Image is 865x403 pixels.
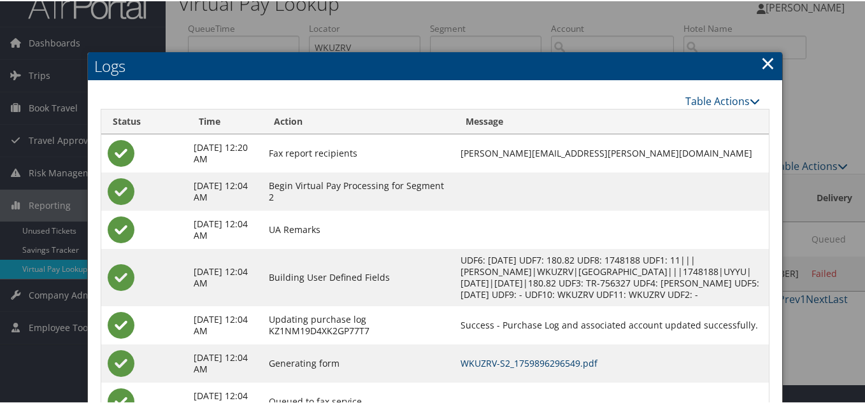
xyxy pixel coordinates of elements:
td: [DATE] 12:04 AM [187,305,262,343]
td: [PERSON_NAME][EMAIL_ADDRESS][PERSON_NAME][DOMAIN_NAME] [454,133,769,171]
a: Close [761,49,775,74]
td: Begin Virtual Pay Processing for Segment 2 [262,171,454,209]
td: [DATE] 12:20 AM [187,133,262,171]
td: Updating purchase log KZ1NM19D4XK2GP77T7 [262,305,454,343]
th: Message: activate to sort column ascending [454,108,769,133]
td: Fax report recipients [262,133,454,171]
td: [DATE] 12:04 AM [187,209,262,248]
th: Status: activate to sort column ascending [101,108,187,133]
td: [DATE] 12:04 AM [187,343,262,381]
a: WKUZRV-S2_1759896296549.pdf [461,356,597,368]
td: UDF6: [DATE] UDF7: 180.82 UDF8: 1748188 UDF1: 11|||[PERSON_NAME]|WKUZRV|[GEOGRAPHIC_DATA]|||17481... [454,248,769,305]
td: UA Remarks [262,209,454,248]
h2: Logs [88,51,783,79]
th: Time: activate to sort column ascending [187,108,262,133]
td: Success - Purchase Log and associated account updated successfully. [454,305,769,343]
td: Building User Defined Fields [262,248,454,305]
td: Generating form [262,343,454,381]
td: [DATE] 12:04 AM [187,171,262,209]
th: Action: activate to sort column ascending [262,108,454,133]
td: [DATE] 12:04 AM [187,248,262,305]
a: Table Actions [685,93,760,107]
